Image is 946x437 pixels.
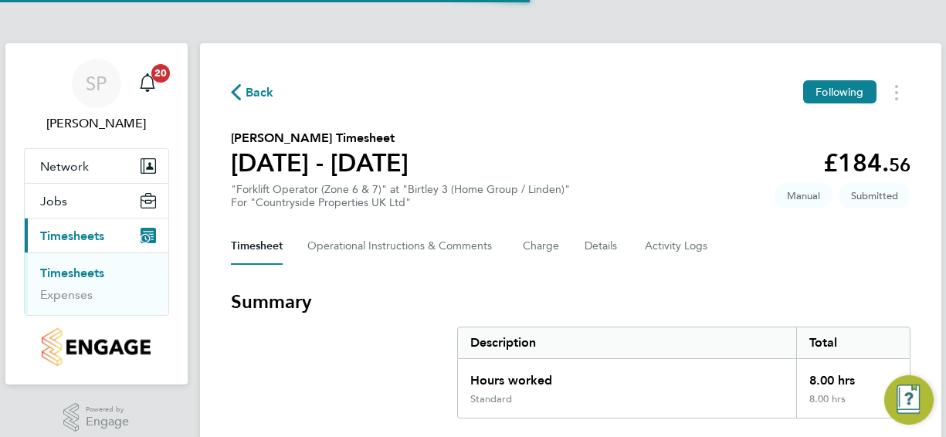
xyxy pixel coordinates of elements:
div: Total [796,327,909,358]
button: Operational Instructions & Comments [307,228,498,265]
a: 20 [132,59,163,108]
span: This timesheet was manually created. [775,183,832,208]
span: Stephen Purdy [24,114,169,133]
h1: [DATE] - [DATE] [231,147,409,178]
img: countryside-properties-logo-retina.png [42,328,151,366]
button: Timesheets [25,218,168,252]
button: Back [231,83,274,102]
span: Powered by [86,403,129,416]
div: Description [458,327,797,358]
div: Hours worked [458,359,797,393]
app-decimal: £184. [823,148,910,178]
h3: Summary [231,290,910,314]
button: Network [25,149,168,183]
span: 20 [151,64,170,83]
button: Following [803,80,876,103]
h2: [PERSON_NAME] Timesheet [231,129,409,147]
a: Timesheets [40,266,104,280]
a: Go to home page [24,328,169,366]
button: Timesheets Menu [883,80,910,104]
div: 8.00 hrs [796,393,909,418]
span: Timesheets [40,229,104,243]
div: Summary [457,327,910,418]
span: Network [40,159,89,174]
span: Jobs [40,194,67,208]
button: Details [585,228,620,265]
div: 8.00 hrs [796,359,909,393]
span: SP [86,73,107,93]
div: Standard [470,393,512,405]
a: Powered byEngage [63,403,129,432]
button: Jobs [25,184,168,218]
button: Timesheet [231,228,283,265]
span: Back [246,83,274,102]
a: SP[PERSON_NAME] [24,59,169,133]
button: Engage Resource Center [884,375,934,425]
button: Activity Logs [645,228,710,265]
div: "Forklift Operator (Zone 6 & 7)" at "Birtley 3 (Home Group / Linden)" [231,183,570,209]
div: For "Countryside Properties UK Ltd" [231,196,570,209]
a: Expenses [40,287,93,302]
span: Following [815,85,863,99]
span: Engage [86,415,129,429]
span: This timesheet is Submitted. [839,183,910,208]
nav: Main navigation [5,43,188,384]
button: Charge [523,228,560,265]
div: Timesheets [25,252,168,315]
span: 56 [889,154,910,176]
